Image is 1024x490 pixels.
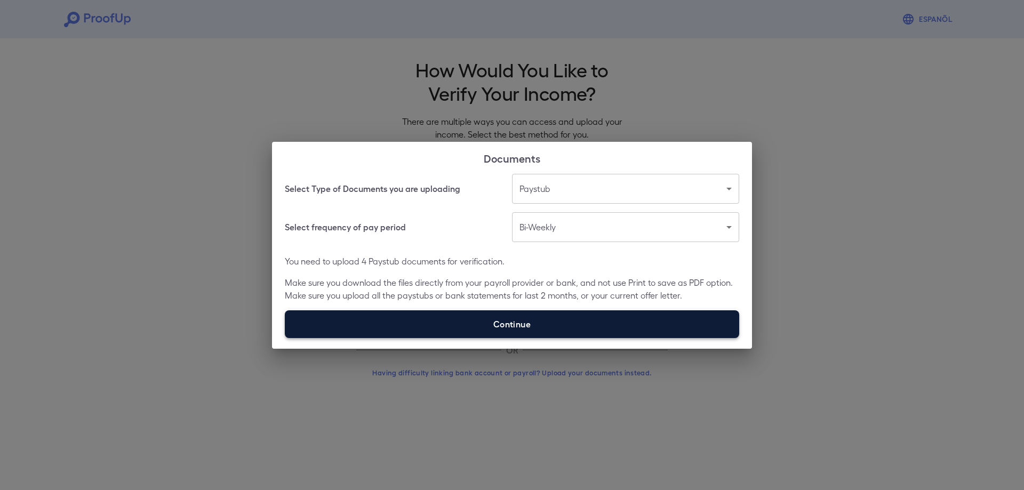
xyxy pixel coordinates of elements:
h2: Documents [272,142,752,174]
div: Bi-Weekly [512,212,739,242]
div: Paystub [512,174,739,204]
h6: Select frequency of pay period [285,221,406,234]
p: You need to upload 4 Paystub documents for verification. [285,255,739,268]
p: Make sure you download the files directly from your payroll provider or bank, and not use Print t... [285,276,739,302]
h6: Select Type of Documents you are uploading [285,182,460,195]
label: Continue [285,310,739,338]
